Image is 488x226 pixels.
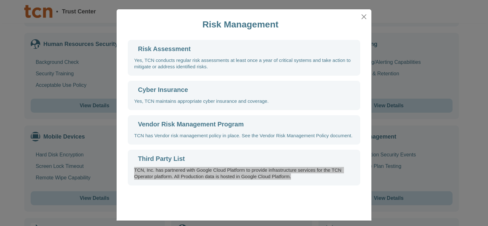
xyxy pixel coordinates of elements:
[134,98,269,104] div: Yes, TCN maintains appropriate cyber insurance and coverage.
[134,167,354,180] div: TCN, Inc. has partnered with Google Cloud Platform to provide infrastructure services for the TCN...
[359,12,369,22] button: Close
[134,57,354,70] div: Yes, TCN conducts regular risk assessments at least once a year of critical systems and take acti...
[202,20,278,29] div: Risk Management
[134,132,353,139] div: TCN has Vendor risk management policy in place. See the Vendor Risk Management Policy document.
[138,46,191,52] div: Risk Assessment
[138,87,188,93] div: Cyber Insurance
[138,155,185,162] div: Third Party List
[138,121,244,127] div: Vendor Risk Management Program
